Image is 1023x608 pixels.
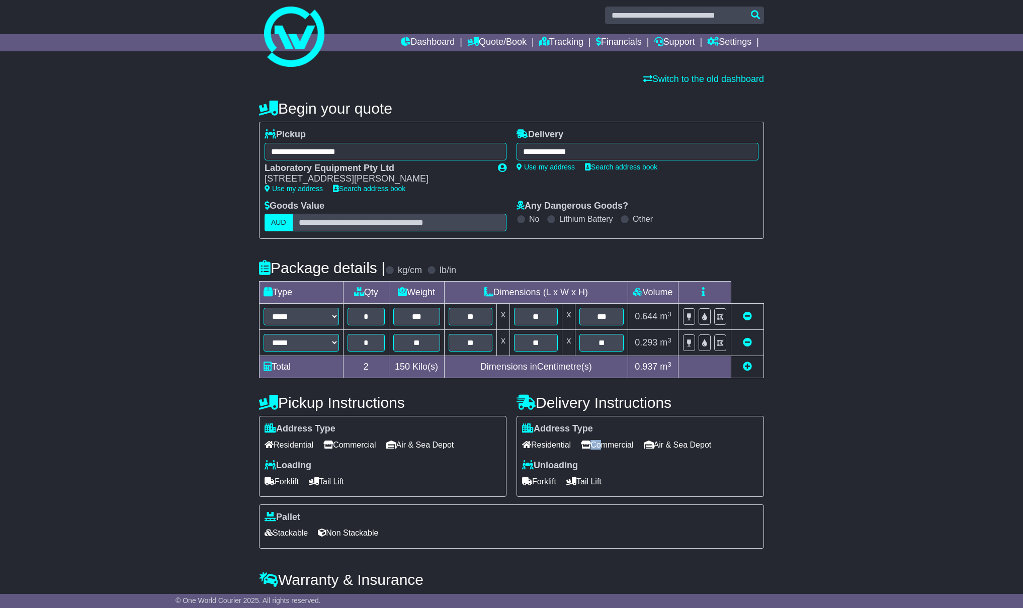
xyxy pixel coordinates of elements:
td: x [562,304,575,330]
a: Use my address [517,163,575,171]
a: Financials [596,34,642,51]
h4: Begin your quote [259,100,764,117]
span: 250 [361,593,376,603]
span: m [660,311,671,321]
span: © One World Courier 2025. All rights reserved. [176,596,321,604]
span: Commercial [581,437,633,453]
a: Support [654,34,695,51]
span: Residential [265,437,313,453]
label: Address Type [265,423,335,435]
label: Other [633,214,653,224]
span: Forklift [522,474,556,489]
span: Residential [522,437,571,453]
a: Add new item [743,362,752,372]
a: Search address book [333,185,405,193]
td: Weight [389,282,444,304]
td: x [497,304,510,330]
td: Kilo(s) [389,356,444,378]
span: Air & Sea Depot [386,437,454,453]
span: 150 [395,362,410,372]
div: Laboratory Equipment Pty Ltd [265,163,488,174]
td: Dimensions (L x W x H) [444,282,628,304]
span: Forklift [265,474,299,489]
sup: 3 [667,361,671,368]
td: x [562,330,575,356]
label: kg/cm [398,265,422,276]
a: Use my address [265,185,323,193]
span: Commercial [323,437,376,453]
span: Air & Sea Depot [644,437,712,453]
label: Loading [265,460,311,471]
td: Total [260,356,344,378]
label: Goods Value [265,201,324,212]
label: Pallet [265,512,300,523]
h4: Package details | [259,259,385,276]
span: Tail Lift [309,474,344,489]
td: Volume [628,282,678,304]
td: x [497,330,510,356]
span: m [660,362,671,372]
label: Delivery [517,129,563,140]
a: Switch to the old dashboard [643,74,764,84]
label: Unloading [522,460,578,471]
sup: 3 [667,310,671,318]
span: m [660,337,671,348]
label: AUD [265,214,293,231]
div: [STREET_ADDRESS][PERSON_NAME] [265,173,488,185]
a: Search address book [585,163,657,171]
h4: Warranty & Insurance [259,571,764,588]
span: 0.937 [635,362,657,372]
td: Dimensions in Centimetre(s) [444,356,628,378]
a: Quote/Book [467,34,527,51]
label: Pickup [265,129,306,140]
td: 2 [344,356,389,378]
span: Stackable [265,525,308,541]
a: Remove this item [743,311,752,321]
div: All our quotes include a $ FreightSafe warranty. [259,593,764,604]
label: No [529,214,539,224]
span: 0.644 [635,311,657,321]
label: lb/in [440,265,456,276]
span: 0.293 [635,337,657,348]
a: Tracking [539,34,583,51]
td: Qty [344,282,389,304]
label: Any Dangerous Goods? [517,201,628,212]
span: Non Stackable [318,525,378,541]
td: Type [260,282,344,304]
a: Dashboard [401,34,455,51]
sup: 3 [667,336,671,344]
label: Address Type [522,423,593,435]
span: Tail Lift [566,474,602,489]
h4: Delivery Instructions [517,394,764,411]
a: Remove this item [743,337,752,348]
h4: Pickup Instructions [259,394,506,411]
a: Settings [707,34,751,51]
label: Lithium Battery [559,214,613,224]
